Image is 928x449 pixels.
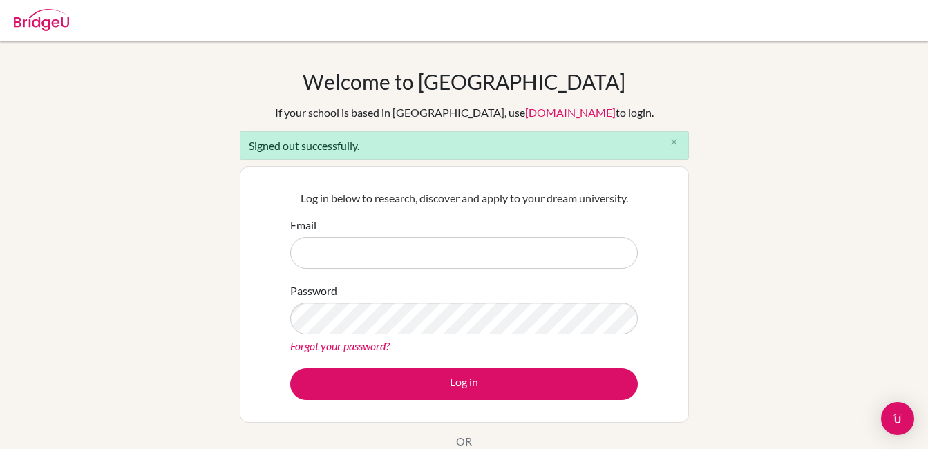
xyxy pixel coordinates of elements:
div: Signed out successfully. [240,131,689,160]
a: Forgot your password? [290,339,390,352]
p: Log in below to research, discover and apply to your dream university. [290,190,638,207]
div: If your school is based in [GEOGRAPHIC_DATA], use to login. [275,104,654,121]
h1: Welcome to [GEOGRAPHIC_DATA] [303,69,625,94]
label: Password [290,283,337,299]
i: close [669,137,679,147]
div: Open Intercom Messenger [881,402,914,435]
a: [DOMAIN_NAME] [525,106,616,119]
button: Log in [290,368,638,400]
button: Close [661,132,688,153]
img: Bridge-U [14,9,69,31]
label: Email [290,217,316,233]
